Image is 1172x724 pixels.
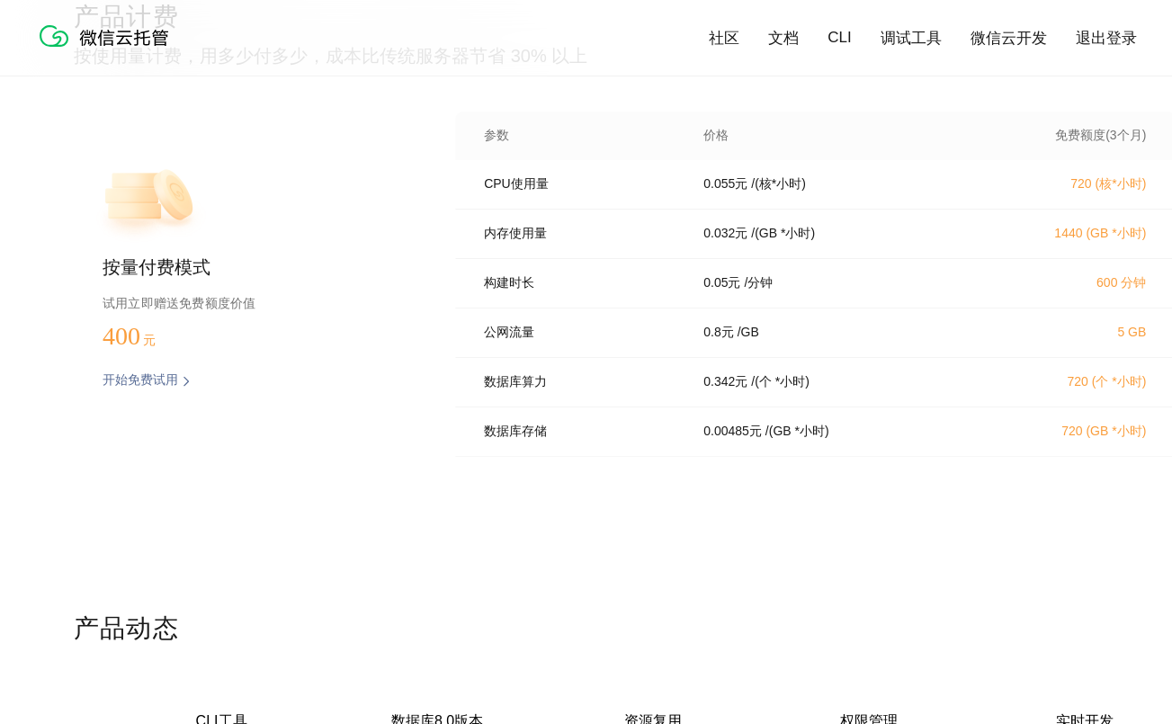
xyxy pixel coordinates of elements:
a: 退出登录 [1076,28,1137,49]
p: 构建时长 [484,275,678,291]
p: 0.8 元 [703,325,733,341]
p: 价格 [703,128,729,144]
p: 5 GB [988,325,1146,339]
p: 0.00485 元 [703,424,762,440]
p: 免费额度(3个月) [988,128,1146,144]
p: 400 [103,322,192,351]
a: 社区 [709,28,739,49]
p: 600 分钟 [988,275,1146,291]
p: 0.032 元 [703,226,747,242]
p: 720 (个 *小时) [988,374,1146,390]
p: 720 (GB *小时) [988,424,1146,440]
p: 内存使用量 [484,226,678,242]
span: 元 [143,334,156,347]
p: 0.05 元 [703,275,740,291]
a: 调试工具 [881,28,942,49]
a: 微信云托管 [36,41,180,57]
p: / (GB *小时) [765,424,829,440]
p: / (个 *小时) [751,374,810,390]
p: 试用立即赠送免费额度价值 [103,291,398,315]
p: 数据库算力 [484,374,678,390]
img: 微信云托管 [36,18,180,54]
a: CLI [828,29,851,47]
p: / (GB *小时) [751,226,815,242]
p: 0.342 元 [703,374,747,390]
p: 按量付费模式 [103,255,398,281]
a: 微信云开发 [971,28,1047,49]
p: / (核*小时) [751,176,806,192]
a: 文档 [768,28,799,49]
p: / 分钟 [744,275,773,291]
p: 开始免费试用 [103,372,178,390]
p: / GB [737,325,758,341]
p: 参数 [484,128,678,144]
p: 公网流量 [484,325,678,341]
p: 0.055 元 [703,176,747,192]
p: 720 (核*小时) [988,176,1146,192]
p: 数据库存储 [484,424,678,440]
p: 1440 (GB *小时) [988,226,1146,242]
p: CPU使用量 [484,176,678,192]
